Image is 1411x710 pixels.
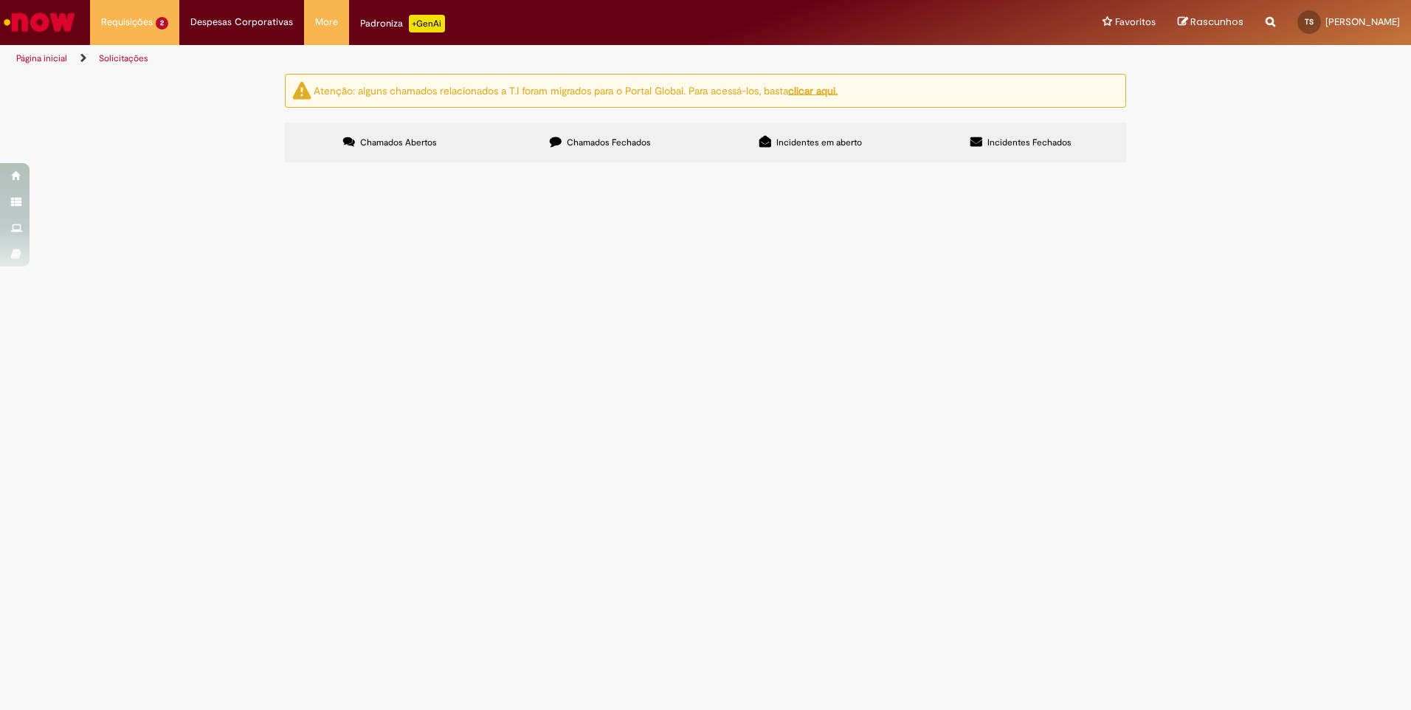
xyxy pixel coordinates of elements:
[1190,15,1243,29] span: Rascunhos
[1,7,77,37] img: ServiceNow
[360,137,437,148] span: Chamados Abertos
[776,137,862,148] span: Incidentes em aberto
[409,15,445,32] p: +GenAi
[16,52,67,64] a: Página inicial
[156,17,168,30] span: 2
[360,15,445,32] div: Padroniza
[99,52,148,64] a: Solicitações
[1178,15,1243,30] a: Rascunhos
[190,15,293,30] span: Despesas Corporativas
[567,137,651,148] span: Chamados Fechados
[1115,15,1156,30] span: Favoritos
[101,15,153,30] span: Requisições
[315,15,338,30] span: More
[11,45,930,72] ul: Trilhas de página
[314,83,838,97] ng-bind-html: Atenção: alguns chamados relacionados a T.I foram migrados para o Portal Global. Para acessá-los,...
[1305,17,1314,27] span: TS
[788,83,838,97] a: clicar aqui.
[1325,15,1400,28] span: [PERSON_NAME]
[987,137,1072,148] span: Incidentes Fechados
